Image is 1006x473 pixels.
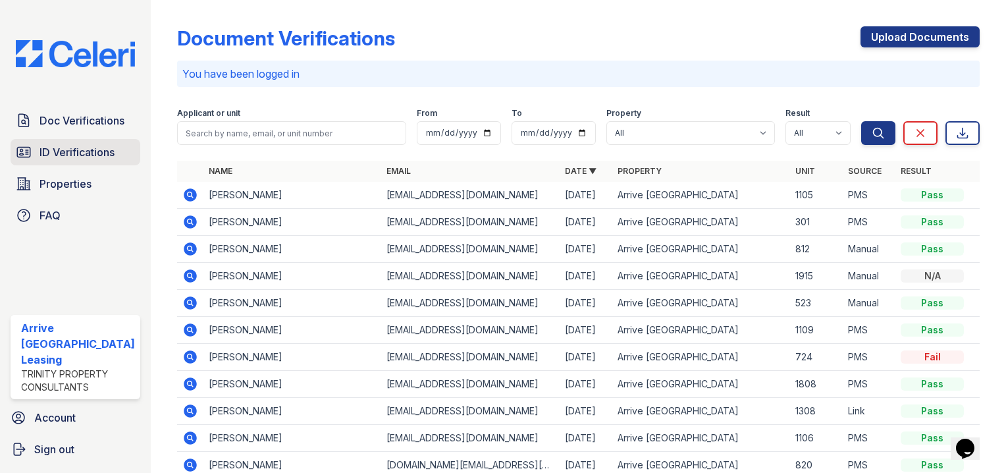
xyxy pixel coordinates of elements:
span: ID Verifications [40,144,115,160]
td: Arrive [GEOGRAPHIC_DATA] [612,290,790,317]
td: [DATE] [560,371,612,398]
td: [DATE] [560,290,612,317]
td: 724 [790,344,843,371]
td: [PERSON_NAME] [203,290,381,317]
td: 1105 [790,182,843,209]
td: [EMAIL_ADDRESS][DOMAIN_NAME] [381,425,559,452]
td: 1808 [790,371,843,398]
td: [EMAIL_ADDRESS][DOMAIN_NAME] [381,317,559,344]
a: Account [5,404,146,431]
td: [EMAIL_ADDRESS][DOMAIN_NAME] [381,182,559,209]
div: Pass [901,323,964,337]
div: Pass [901,215,964,229]
td: Arrive [GEOGRAPHIC_DATA] [612,317,790,344]
div: Pass [901,296,964,310]
td: [PERSON_NAME] [203,236,381,263]
div: Pass [901,404,964,418]
td: 1308 [790,398,843,425]
label: From [417,108,437,119]
a: Doc Verifications [11,107,140,134]
a: Source [848,166,882,176]
td: Arrive [GEOGRAPHIC_DATA] [612,371,790,398]
a: Properties [11,171,140,197]
td: [EMAIL_ADDRESS][DOMAIN_NAME] [381,371,559,398]
a: Date ▼ [565,166,596,176]
a: Email [386,166,411,176]
label: Result [785,108,810,119]
span: Properties [40,176,92,192]
div: Pass [901,459,964,472]
td: PMS [843,344,895,371]
a: FAQ [11,202,140,229]
td: [PERSON_NAME] [203,371,381,398]
td: PMS [843,371,895,398]
a: Sign out [5,436,146,462]
div: Pass [901,431,964,445]
td: 812 [790,236,843,263]
td: Arrive [GEOGRAPHIC_DATA] [612,236,790,263]
iframe: chat widget [951,420,993,460]
a: ID Verifications [11,139,140,165]
td: [DATE] [560,263,612,290]
span: Doc Verifications [40,113,124,128]
td: [PERSON_NAME] [203,425,381,452]
a: Result [901,166,932,176]
td: [EMAIL_ADDRESS][DOMAIN_NAME] [381,344,559,371]
td: [EMAIL_ADDRESS][DOMAIN_NAME] [381,236,559,263]
td: Arrive [GEOGRAPHIC_DATA] [612,344,790,371]
td: Link [843,398,895,425]
td: PMS [843,317,895,344]
span: Sign out [34,441,74,457]
td: [DATE] [560,317,612,344]
span: FAQ [40,208,61,223]
td: 301 [790,209,843,236]
td: [DATE] [560,209,612,236]
td: Manual [843,290,895,317]
p: You have been logged in [182,66,974,82]
td: [PERSON_NAME] [203,182,381,209]
td: [EMAIL_ADDRESS][DOMAIN_NAME] [381,398,559,425]
div: Trinity Property Consultants [21,368,135,394]
td: Arrive [GEOGRAPHIC_DATA] [612,263,790,290]
td: [EMAIL_ADDRESS][DOMAIN_NAME] [381,263,559,290]
td: [PERSON_NAME] [203,344,381,371]
td: 1915 [790,263,843,290]
td: Arrive [GEOGRAPHIC_DATA] [612,398,790,425]
label: To [512,108,522,119]
td: [PERSON_NAME] [203,209,381,236]
div: Fail [901,350,964,364]
td: [EMAIL_ADDRESS][DOMAIN_NAME] [381,209,559,236]
div: Pass [901,188,964,202]
td: 1106 [790,425,843,452]
td: [PERSON_NAME] [203,317,381,344]
td: [DATE] [560,236,612,263]
span: Account [34,410,76,426]
td: PMS [843,182,895,209]
a: Property [618,166,662,176]
a: Name [209,166,232,176]
td: [PERSON_NAME] [203,398,381,425]
td: Arrive [GEOGRAPHIC_DATA] [612,425,790,452]
td: PMS [843,209,895,236]
td: Arrive [GEOGRAPHIC_DATA] [612,182,790,209]
td: [EMAIL_ADDRESS][DOMAIN_NAME] [381,290,559,317]
div: Arrive [GEOGRAPHIC_DATA] Leasing [21,320,135,368]
td: [PERSON_NAME] [203,263,381,290]
div: Pass [901,242,964,256]
div: Pass [901,377,964,391]
a: Unit [795,166,815,176]
td: 1109 [790,317,843,344]
input: Search by name, email, or unit number [177,121,406,145]
td: 523 [790,290,843,317]
td: Manual [843,263,895,290]
label: Property [606,108,641,119]
td: [DATE] [560,398,612,425]
td: Arrive [GEOGRAPHIC_DATA] [612,209,790,236]
img: CE_Logo_Blue-a8612792a0a2168367f1c8372b55b34899dd931a85d93a1a3d3e32e68fde9ad4.png [5,40,146,67]
td: [DATE] [560,344,612,371]
div: Document Verifications [177,26,395,50]
label: Applicant or unit [177,108,240,119]
td: [DATE] [560,182,612,209]
td: Manual [843,236,895,263]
